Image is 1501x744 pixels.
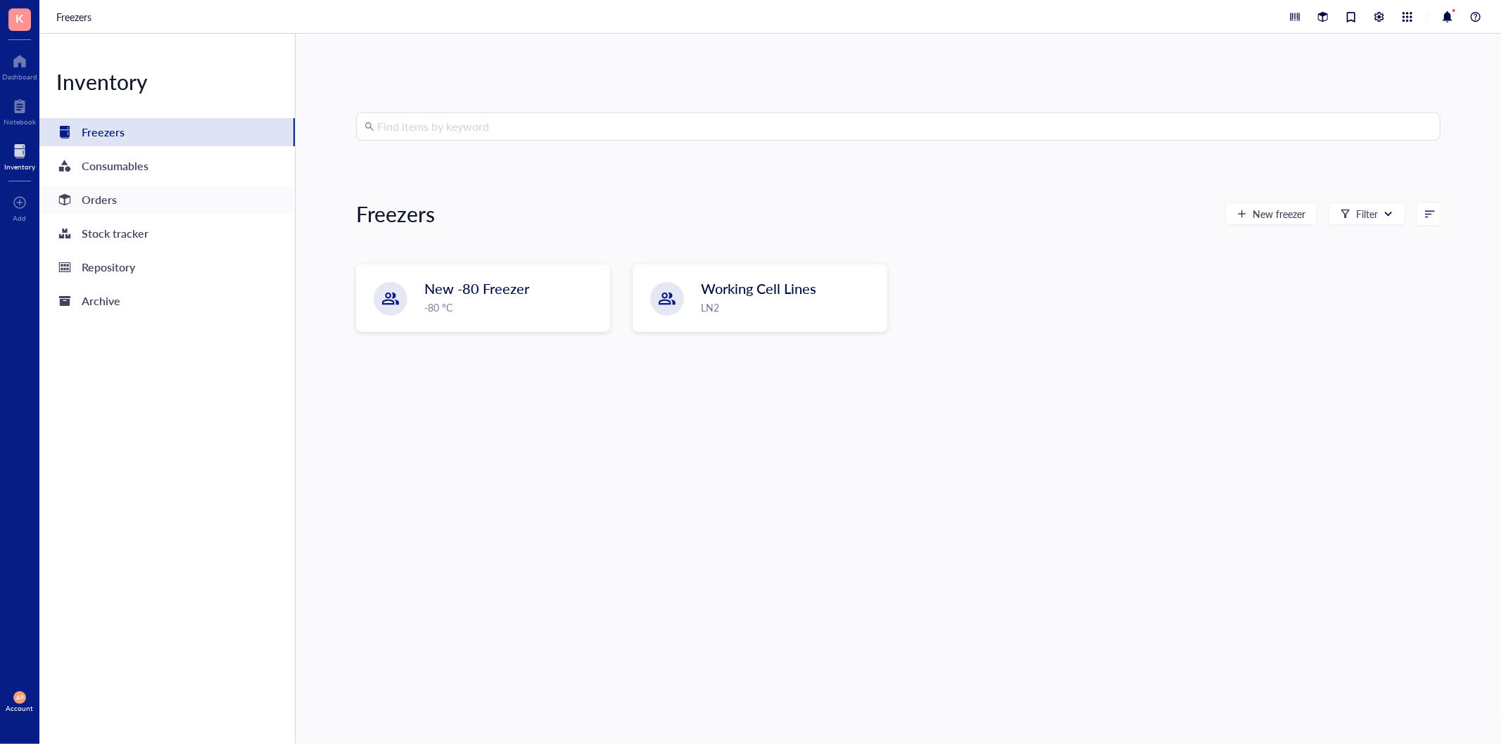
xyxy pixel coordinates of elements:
[39,253,295,281] a: Repository
[56,9,94,25] a: Freezers
[2,72,37,81] div: Dashboard
[701,278,816,298] span: Working Cell Lines
[39,118,295,146] a: Freezers
[701,300,878,315] div: LN2
[4,162,35,171] div: Inventory
[4,140,35,171] a: Inventory
[1225,203,1317,225] button: New freezer
[6,704,34,712] div: Account
[39,186,295,214] a: Orders
[2,50,37,81] a: Dashboard
[424,300,601,315] div: -80 °C
[82,122,125,142] div: Freezers
[16,9,24,27] span: K
[82,257,135,277] div: Repository
[424,278,529,298] span: New -80 Freezer
[13,214,27,222] div: Add
[39,219,295,248] a: Stock tracker
[39,287,295,315] a: Archive
[82,224,148,243] div: Stock tracker
[16,694,23,700] span: AP
[356,200,435,228] div: Freezers
[39,68,295,96] div: Inventory
[39,152,295,180] a: Consumables
[1356,206,1378,222] div: Filter
[82,291,120,311] div: Archive
[4,95,36,126] a: Notebook
[1253,208,1305,219] span: New freezer
[82,190,117,210] div: Orders
[4,117,36,126] div: Notebook
[82,156,148,176] div: Consumables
